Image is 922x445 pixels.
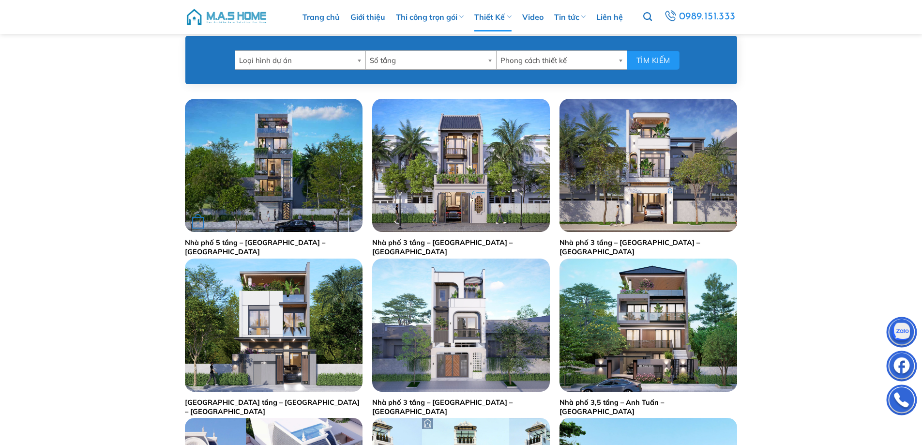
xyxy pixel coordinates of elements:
[522,2,544,31] a: Video
[500,51,614,70] span: Phong cách thiết kế
[185,2,268,31] img: M.A.S HOME – Tổng Thầu Thiết Kế Và Xây Nhà Trọn Gói
[192,215,204,230] div: Đọc tiếp
[185,398,363,416] a: [GEOGRAPHIC_DATA] tầng – [GEOGRAPHIC_DATA] – [GEOGRAPHIC_DATA]
[185,238,363,256] a: Nhà phố 5 tầng – [GEOGRAPHIC_DATA] – [GEOGRAPHIC_DATA]
[559,99,737,232] img: Nhà phố 3 tầng - Anh Tuân - Phú Thọ
[302,2,340,31] a: Trang chủ
[239,51,353,70] span: Loại hình dự án
[679,9,736,25] span: 0989.151.333
[372,238,550,256] a: Nhà phố 3 tầng – [GEOGRAPHIC_DATA] – [GEOGRAPHIC_DATA]
[554,2,586,31] a: Tin tức
[350,2,385,31] a: Giới thiệu
[372,99,550,232] img: Nhà phố 3 tầng - Anh Bình - Hoà Bình
[627,51,680,70] button: Tìm kiếm
[887,387,916,416] img: Phone
[887,319,916,348] img: Zalo
[192,217,204,229] strong: +
[559,398,737,416] a: Nhà phố 3,5 tầng – Anh Tuấn – [GEOGRAPHIC_DATA]
[887,353,916,382] img: Facebook
[663,8,737,26] a: 0989.151.333
[372,259,550,392] img: Nhà phố 3 tầng - Anh Sang - Hà Nội
[474,2,511,31] a: Thiết Kế
[185,99,363,232] img: Thiết kế nhà phố 5 tầng Anh Tâm Gia Lâm
[370,51,484,70] span: Số tầng
[372,398,550,416] a: Nhà phố 3 tầng – [GEOGRAPHIC_DATA] – [GEOGRAPHIC_DATA]
[559,259,737,392] img: Nhà phố 3,5 tầng - Anh Tuấn - Gia Lâm
[559,238,737,256] a: Nhà phố 3 tầng – [GEOGRAPHIC_DATA] – [GEOGRAPHIC_DATA]
[596,2,623,31] a: Liên hệ
[643,7,652,27] a: Tìm kiếm
[396,2,464,31] a: Thi công trọn gói
[185,259,363,392] img: Nhà phố 2,5 tầng - Anh Hoạch - Sóc Sơn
